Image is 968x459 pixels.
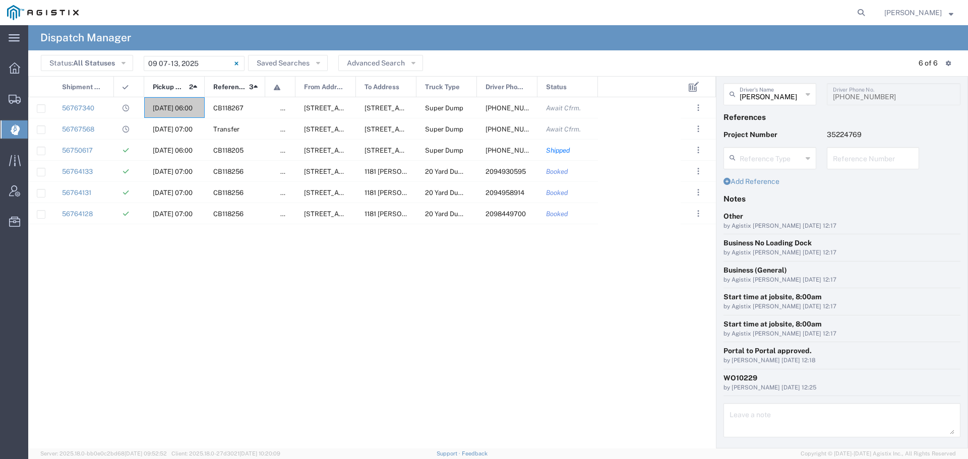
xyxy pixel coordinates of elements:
[365,189,614,196] span: 1181 Zuckerman Rd, Stockton, California, United States
[365,77,399,98] span: To Address
[62,147,93,154] a: 56750617
[304,77,345,98] span: From Address
[827,129,920,140] p: 35224769
[425,104,463,112] span: Super Dump
[189,77,193,98] span: 2
[723,211,960,222] div: Other
[691,207,705,221] button: ...
[546,104,581,112] span: Await Cfrm.
[213,125,239,133] span: Transfer
[723,373,960,383] div: WO10229
[280,104,295,112] span: false
[280,125,295,133] span: false
[546,189,568,196] span: Booked
[153,189,193,196] span: 09/10/2025, 07:00
[73,59,115,67] span: All Statuses
[486,168,526,175] span: 2094930595
[723,292,960,302] div: Start time at jobsite, 8:00am
[723,265,960,276] div: Business (General)
[425,125,463,133] span: Super Dump
[153,125,193,133] span: 09/10/2025, 07:00
[723,112,960,121] h4: References
[697,123,699,135] span: . . .
[697,144,699,156] span: . . .
[697,165,699,177] span: . . .
[153,104,193,112] span: 09/10/2025, 06:00
[723,276,960,285] div: by Agistix [PERSON_NAME] [DATE] 12:17
[365,168,614,175] span: 1181 Zuckerman Rd, Stockton, California, United States
[304,210,404,218] span: 26292 E River Rd, Escalon, California, 95320, United States
[723,248,960,257] div: by Agistix [PERSON_NAME] [DATE] 12:17
[40,25,131,50] h4: Dispatch Manager
[697,186,699,199] span: . . .
[486,147,545,154] span: 650-521-3377
[691,143,705,157] button: ...
[546,125,581,133] span: Await Cfrm.
[304,189,404,196] span: 26292 E River Rd, Escalon, California, 95320, United States
[486,210,526,218] span: 2098449700
[723,222,960,231] div: by Agistix [PERSON_NAME] [DATE] 12:17
[486,189,524,196] span: 2094958914
[723,356,960,365] div: by [PERSON_NAME] [DATE] 12:18
[280,147,295,154] span: false
[249,77,254,98] span: 3
[62,210,93,218] a: 56764128
[248,55,328,71] button: Saved Searches
[691,185,705,200] button: ...
[437,450,462,456] a: Support
[153,77,186,98] span: Pickup Date and Time
[884,7,942,18] span: Robert Casaus
[62,104,94,112] a: 56767340
[365,104,465,112] span: 4165 E Childs Ave, Merced, California, 95341, United States
[801,449,956,458] span: Copyright © [DATE]-[DATE] Agistix Inc., All Rights Reserved
[691,164,705,178] button: ...
[546,168,568,175] span: Booked
[213,147,244,154] span: CB118205
[213,104,244,112] span: CB118267
[723,302,960,311] div: by Agistix [PERSON_NAME] [DATE] 12:17
[365,147,519,154] span: 1524 N Carpenter Rd, Modesto, California, 95351, United States
[697,102,699,114] span: . . .
[338,55,423,71] button: Advanced Search
[7,5,79,20] img: logo
[62,168,93,175] a: 56764133
[239,450,280,456] span: [DATE] 10:20:09
[723,319,960,330] div: Start time at jobsite, 8:00am
[425,77,460,98] span: Truck Type
[213,77,246,98] span: Reference
[723,346,960,356] div: Portal to Portal approved.
[546,210,568,218] span: Booked
[365,125,465,133] span: 499 Sunrise Ave, Madera, California, United States
[62,77,103,98] span: Shipment No.
[153,210,193,218] span: 09/10/2025, 07:00
[304,147,404,154] span: 26292 E River Rd, Escalon, California, 95320, United States
[280,210,295,218] span: false
[425,147,463,154] span: Super Dump
[213,168,244,175] span: CB118256
[153,147,193,154] span: 09/09/2025, 06:00
[723,383,960,392] div: by [PERSON_NAME] [DATE] 12:25
[213,189,244,196] span: CB118256
[486,125,545,133] span: 650-521-3377
[280,168,295,175] span: false
[153,168,193,175] span: 09/10/2025, 07:00
[62,189,91,196] a: 56764131
[723,129,816,140] p: Project Number
[425,210,487,218] span: 20 Yard Dump Truck
[546,77,567,98] span: Status
[723,194,960,203] h4: Notes
[884,7,954,19] button: [PERSON_NAME]
[304,125,459,133] span: 1000 S. Kilroy Rd, Turlock, California, United States
[425,189,487,196] span: 20 Yard Dump Truck
[723,238,960,248] div: Business No Loading Dock
[125,450,167,456] span: [DATE] 09:52:52
[697,208,699,220] span: . . .
[425,168,487,175] span: 20 Yard Dump Truck
[546,147,570,154] span: Shipped
[304,104,404,112] span: 12523 North, CA-59, Merced, California, 95348, United States
[365,210,614,218] span: 1181 Zuckerman Rd, Stockton, California, United States
[486,77,526,98] span: Driver Phone No.
[280,189,295,196] span: false
[723,330,960,339] div: by Agistix [PERSON_NAME] [DATE] 12:17
[462,450,488,456] a: Feedback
